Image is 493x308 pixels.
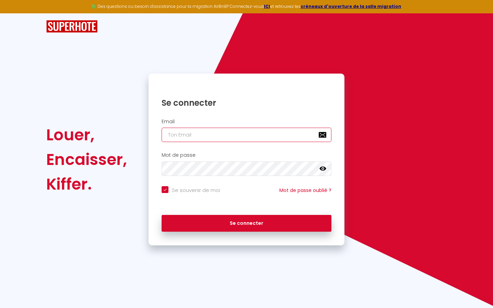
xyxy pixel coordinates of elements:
[46,20,98,33] img: SuperHote logo
[162,215,331,232] button: Se connecter
[162,128,331,142] input: Ton Email
[301,3,401,9] a: créneaux d'ouverture de la salle migration
[46,147,127,172] div: Encaisser,
[162,152,331,158] h2: Mot de passe
[264,3,270,9] a: ICI
[5,3,26,23] button: Ouvrir le widget de chat LiveChat
[46,172,127,196] div: Kiffer.
[46,123,127,147] div: Louer,
[279,187,331,194] a: Mot de passe oublié ?
[162,119,331,125] h2: Email
[162,98,331,108] h1: Se connecter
